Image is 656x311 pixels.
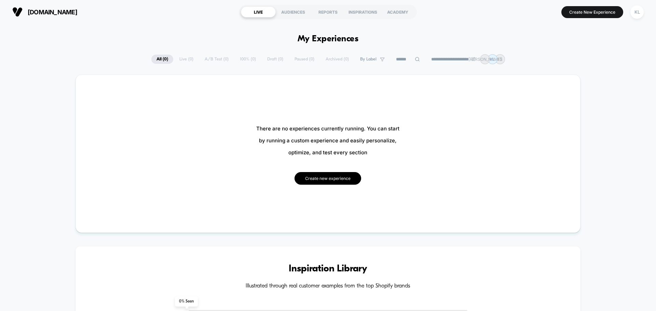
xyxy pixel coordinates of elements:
input: Seek [5,165,331,171]
span: By Label [360,57,377,62]
span: All ( 0 ) [151,55,173,64]
p: [PERSON_NAME] [468,57,502,62]
div: ACADEMY [380,6,415,17]
img: Visually logo [12,7,23,17]
div: AUDIENCES [276,6,311,17]
h3: Inspiration Library [96,264,560,274]
h4: Illustrated through real customer examples from the top Shopify brands [96,283,560,289]
button: Create New Experience [561,6,623,18]
button: [DOMAIN_NAME] [10,6,79,17]
button: KL [628,5,646,19]
span: There are no experiences currently running. You can start by running a custom experience and easi... [256,123,399,158]
div: KL [630,5,644,19]
span: 0 % Seen [175,296,198,307]
span: [DOMAIN_NAME] [28,9,77,16]
button: Create new experience [295,172,361,185]
button: Play, NEW DEMO 2025-VEED.mp4 [3,174,14,185]
div: Duration [254,175,272,183]
input: Volume [285,176,306,183]
h1: My Experiences [298,34,359,44]
div: LIVE [241,6,276,17]
div: INSPIRATIONS [345,6,380,17]
button: Play, NEW DEMO 2025-VEED.mp4 [159,86,176,102]
div: Current time [237,175,253,183]
div: REPORTS [311,6,345,17]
